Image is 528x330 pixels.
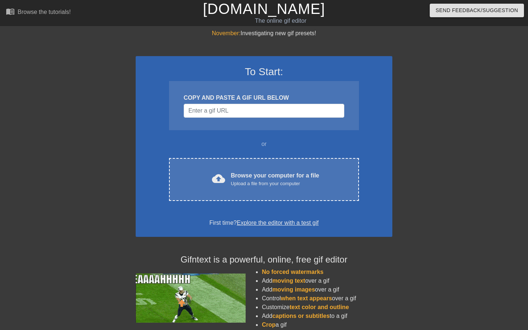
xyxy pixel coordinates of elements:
[281,295,332,301] span: when text appears
[262,285,392,294] li: Add over a gif
[262,276,392,285] li: Add over a gif
[262,269,323,275] span: No forced watermarks
[430,4,524,17] button: Send Feedback/Suggestion
[212,30,241,36] span: November:
[136,274,246,323] img: football_small.gif
[155,140,373,148] div: or
[272,278,305,284] span: moving text
[231,171,319,187] div: Browse your computer for a file
[231,180,319,187] div: Upload a file from your computer
[203,1,325,17] a: [DOMAIN_NAME]
[180,16,382,25] div: The online gif editor
[436,6,518,15] span: Send Feedback/Suggestion
[262,312,392,320] li: Add to a gif
[18,9,71,15] div: Browse the tutorials!
[6,7,15,16] span: menu_book
[136,254,392,265] h4: Gifntext is a powerful, online, free gif editor
[272,313,330,319] span: captions or subtitles
[237,220,319,226] a: Explore the editor with a test gif
[145,219,383,227] div: First time?
[290,304,349,310] span: text color and outline
[184,104,344,118] input: Username
[262,320,392,329] li: a gif
[262,322,275,328] span: Crop
[272,286,315,293] span: moving images
[262,303,392,312] li: Customize
[184,93,344,102] div: COPY AND PASTE A GIF URL BELOW
[6,7,71,18] a: Browse the tutorials!
[136,29,392,38] div: Investigating new gif presets!
[145,66,383,78] h3: To Start:
[212,172,225,185] span: cloud_upload
[262,294,392,303] li: Control over a gif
